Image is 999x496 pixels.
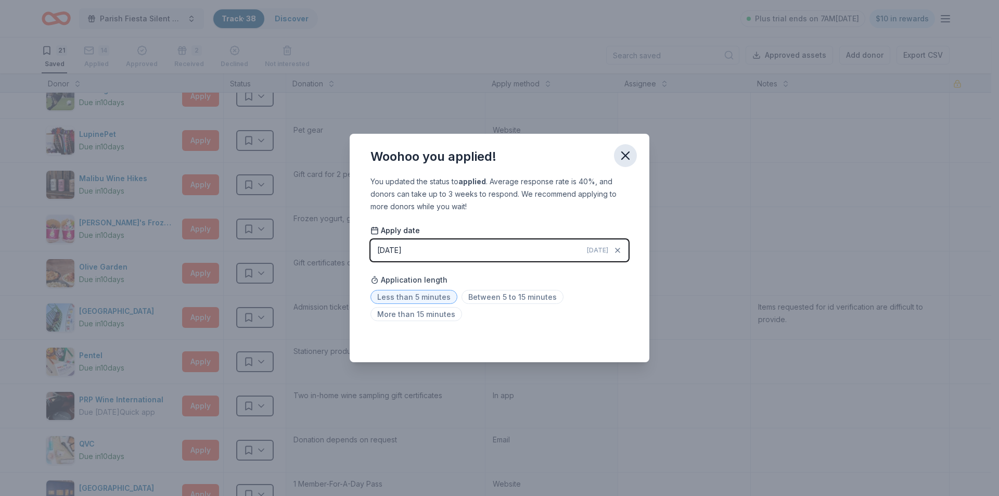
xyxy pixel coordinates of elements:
[370,225,420,236] span: Apply date
[370,274,447,286] span: Application length
[370,290,457,304] span: Less than 5 minutes
[370,239,629,261] button: [DATE][DATE]
[587,246,608,255] span: [DATE]
[370,175,629,213] div: You updated the status to . Average response rate is 40%, and donors can take up to 3 weeks to re...
[462,290,563,304] span: Between 5 to 15 minutes
[458,177,486,186] b: applied
[377,244,402,257] div: [DATE]
[370,307,462,321] span: More than 15 minutes
[370,148,496,165] div: Woohoo you applied!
